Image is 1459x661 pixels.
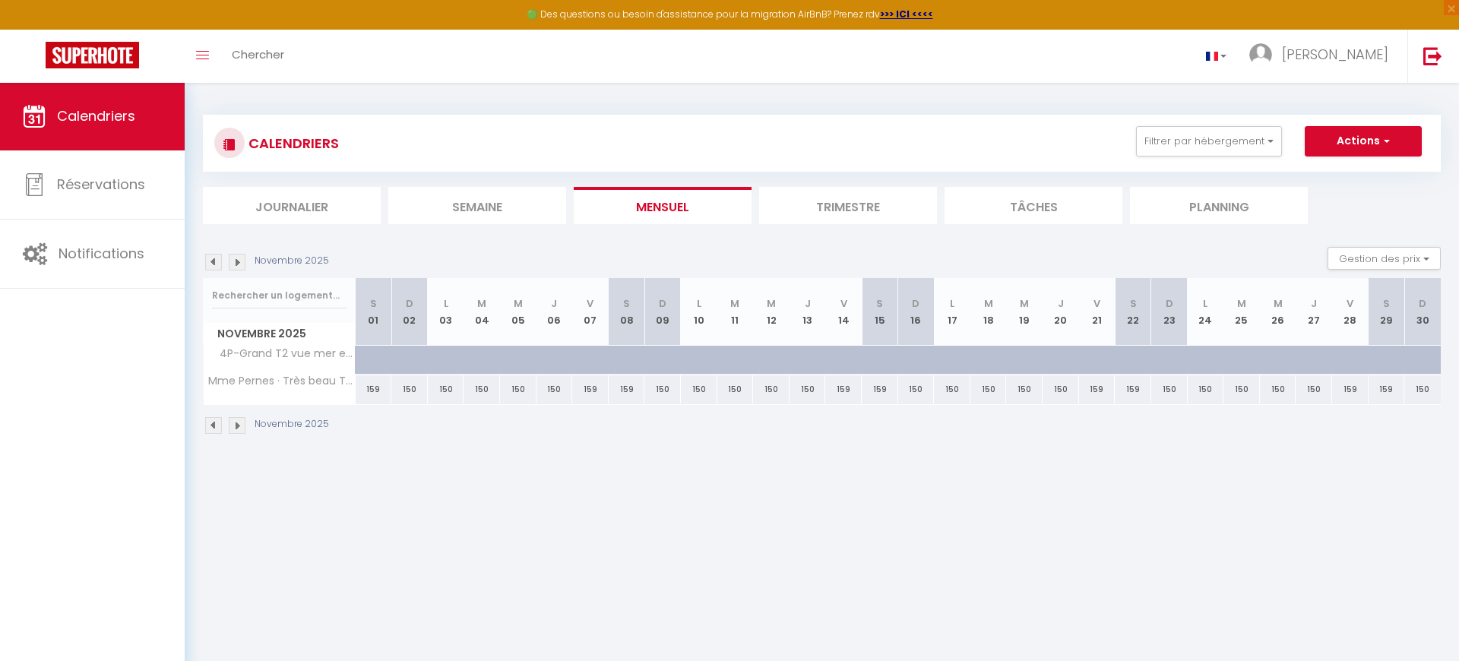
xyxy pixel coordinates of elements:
abbr: D [1419,296,1426,311]
div: 159 [572,375,609,403]
abbr: L [697,296,701,311]
div: 150 [1151,375,1188,403]
th: 24 [1188,278,1224,346]
span: Notifications [59,244,144,263]
th: 01 [356,278,392,346]
th: 11 [717,278,754,346]
span: 4P-Grand T2 vue mer et [PERSON_NAME] [206,346,358,362]
a: ... [PERSON_NAME] [1238,30,1407,83]
th: 13 [790,278,826,346]
abbr: D [406,296,413,311]
div: 159 [862,375,898,403]
h3: CALENDRIERS [245,126,339,160]
th: 17 [934,278,970,346]
p: Novembre 2025 [255,254,329,268]
a: >>> ICI <<<< [880,8,933,21]
span: Calendriers [57,106,135,125]
th: 19 [1006,278,1043,346]
li: Planning [1130,187,1308,224]
a: Chercher [220,30,296,83]
th: 03 [428,278,464,346]
div: 159 [1079,375,1116,403]
div: 150 [1043,375,1079,403]
div: 150 [1404,375,1441,403]
span: Réservations [57,175,145,194]
th: 20 [1043,278,1079,346]
abbr: M [1020,296,1029,311]
div: 159 [1115,375,1151,403]
div: 150 [1223,375,1260,403]
abbr: S [1130,296,1137,311]
abbr: J [1311,296,1317,311]
th: 22 [1115,278,1151,346]
div: 150 [681,375,717,403]
li: Mensuel [574,187,752,224]
abbr: M [730,296,739,311]
div: 150 [1260,375,1296,403]
span: Mme Pernes · Très beau T2 magnifique vue mer [206,375,358,387]
div: 150 [391,375,428,403]
th: 08 [609,278,645,346]
th: 04 [464,278,500,346]
button: Actions [1305,126,1422,157]
abbr: L [950,296,954,311]
div: 150 [753,375,790,403]
th: 30 [1404,278,1441,346]
img: Super Booking [46,42,139,68]
th: 27 [1296,278,1332,346]
abbr: J [1058,296,1064,311]
div: 150 [934,375,970,403]
abbr: V [587,296,593,311]
div: 159 [1332,375,1369,403]
div: 150 [644,375,681,403]
th: 06 [536,278,573,346]
li: Semaine [388,187,566,224]
abbr: M [1274,296,1283,311]
th: 07 [572,278,609,346]
abbr: L [1203,296,1207,311]
abbr: S [370,296,377,311]
abbr: S [876,296,883,311]
div: 159 [1369,375,1405,403]
abbr: J [805,296,811,311]
th: 02 [391,278,428,346]
span: Chercher [232,46,284,62]
div: 159 [609,375,645,403]
div: 150 [428,375,464,403]
button: Filtrer par hébergement [1136,126,1282,157]
div: 150 [1296,375,1332,403]
input: Rechercher un logement... [212,282,347,309]
div: 150 [464,375,500,403]
div: 159 [825,375,862,403]
th: 05 [500,278,536,346]
abbr: M [477,296,486,311]
th: 09 [644,278,681,346]
div: 150 [717,375,754,403]
span: [PERSON_NAME] [1282,45,1388,64]
div: 150 [790,375,826,403]
div: 150 [500,375,536,403]
th: 12 [753,278,790,346]
th: 26 [1260,278,1296,346]
th: 18 [970,278,1007,346]
div: 150 [970,375,1007,403]
th: 23 [1151,278,1188,346]
abbr: M [514,296,523,311]
abbr: S [623,296,630,311]
p: Novembre 2025 [255,417,329,432]
div: 150 [1006,375,1043,403]
th: 25 [1223,278,1260,346]
abbr: S [1383,296,1390,311]
li: Trimestre [759,187,937,224]
div: 150 [1188,375,1224,403]
img: logout [1423,46,1442,65]
div: 150 [536,375,573,403]
abbr: V [1093,296,1100,311]
th: 21 [1079,278,1116,346]
abbr: D [912,296,919,311]
abbr: V [1347,296,1353,311]
abbr: M [984,296,993,311]
abbr: M [767,296,776,311]
div: 159 [356,375,392,403]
